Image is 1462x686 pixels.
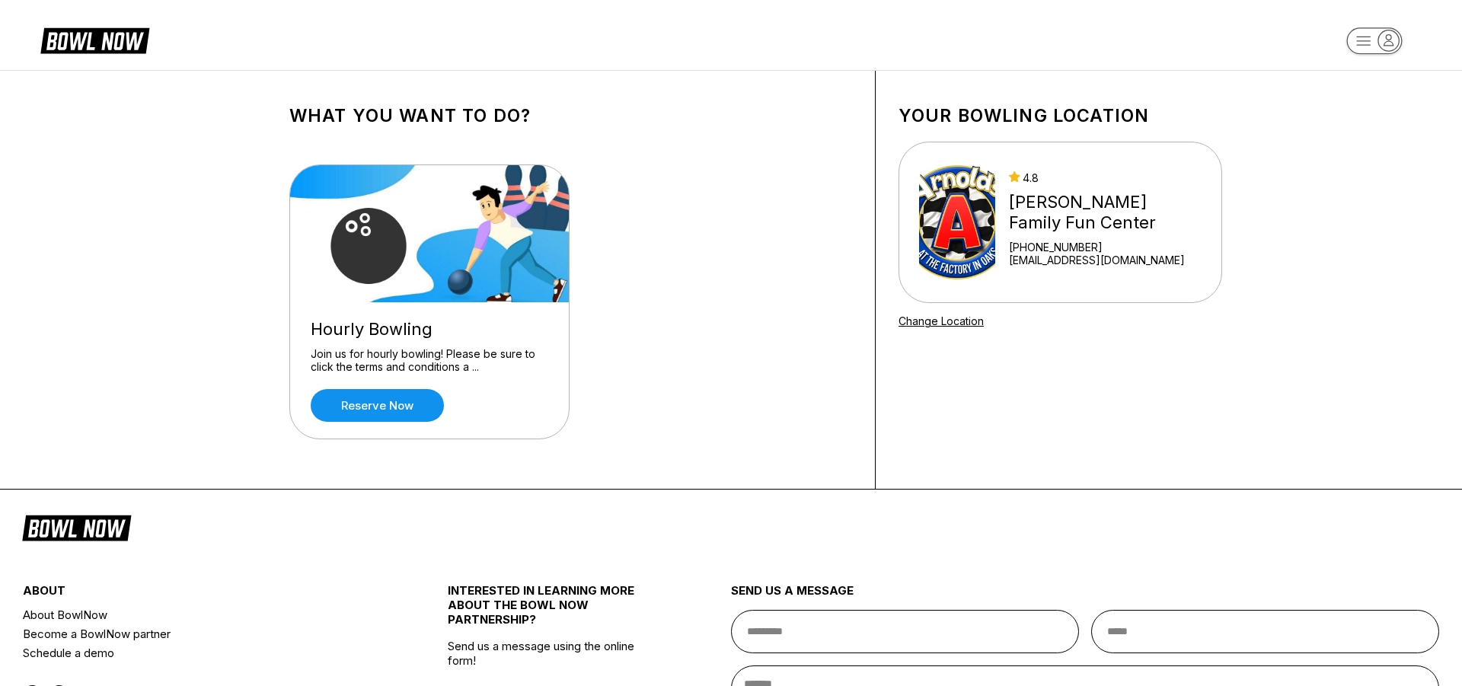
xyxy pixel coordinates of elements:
div: Join us for hourly bowling! Please be sure to click the terms and conditions a ... [311,347,548,374]
h1: What you want to do? [289,105,852,126]
div: Hourly Bowling [311,319,548,340]
div: [PERSON_NAME] Family Fun Center [1009,192,1202,233]
img: Arnold's Family Fun Center [919,165,995,279]
div: about [23,583,377,605]
a: Become a BowlNow partner [23,624,377,643]
div: [PHONE_NUMBER] [1009,241,1202,254]
a: Schedule a demo [23,643,377,662]
img: Hourly Bowling [290,165,570,302]
a: [EMAIL_ADDRESS][DOMAIN_NAME] [1009,254,1202,266]
a: Reserve now [311,389,444,422]
div: 4.8 [1009,171,1202,184]
a: About BowlNow [23,605,377,624]
div: INTERESTED IN LEARNING MORE ABOUT THE BOWL NOW PARTNERSHIP? [448,583,660,639]
div: send us a message [731,583,1439,610]
h1: Your bowling location [899,105,1222,126]
a: Change Location [899,314,984,327]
